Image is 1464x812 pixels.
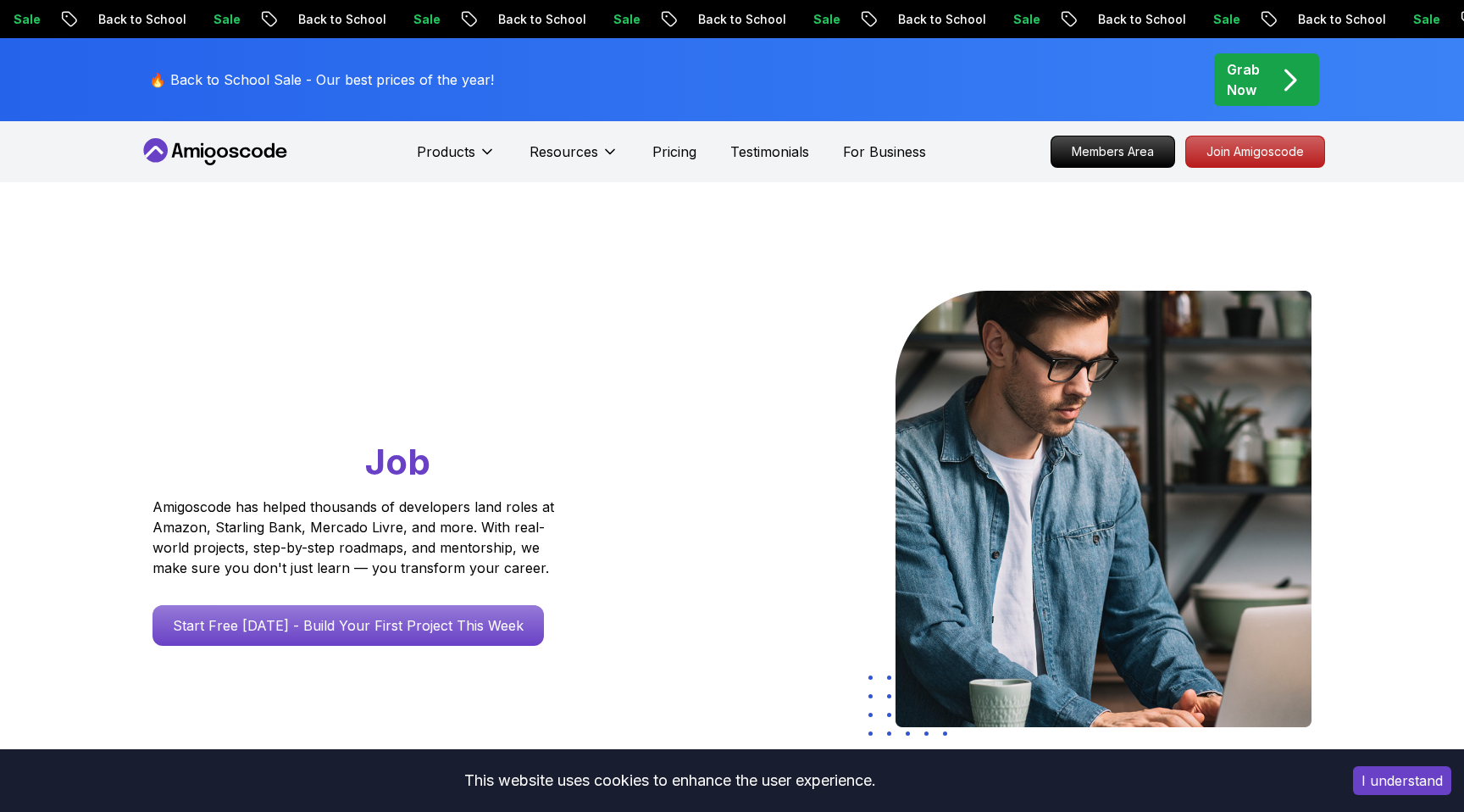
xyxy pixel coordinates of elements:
p: Sale [1397,11,1451,28]
p: Amigoscode has helped thousands of developers land roles at Amazon, Starling Bank, Mercado Livre,... [152,497,559,578]
a: Join Amigoscode [1185,136,1325,168]
p: Sale [397,11,452,28]
a: Pricing [652,142,696,162]
a: Start Free [DATE] - Build Your First Project This Week [152,605,544,646]
p: Grab Now [1227,59,1260,100]
p: Back to School [82,11,197,28]
p: Sale [997,11,1051,28]
p: Sale [797,11,851,28]
h1: Go From Learning to Hired: Master Java, Spring Boot & Cloud Skills That Get You the [152,291,619,487]
p: Resources [530,142,598,162]
img: hero [896,291,1311,727]
p: Back to School [282,11,397,28]
a: Testimonials [730,142,809,162]
span: Job [365,440,430,483]
p: 🔥 Back to School Sale - Our best prices of the year! [149,70,494,90]
p: Back to School [882,11,997,28]
button: Products [417,142,496,175]
p: Sale [197,11,252,28]
p: Products [417,142,475,162]
p: Sale [597,11,652,28]
p: Back to School [682,11,797,28]
a: Members Area [1051,136,1175,168]
p: Join Amigoscode [1186,136,1324,167]
div: This website uses cookies to enhance the user experience. [13,762,1328,799]
button: Accept cookies [1353,766,1451,795]
a: For Business [843,142,926,162]
p: Members Area [1051,136,1174,167]
p: Sale [1197,11,1251,28]
button: Resources [530,142,618,175]
p: Back to School [482,11,597,28]
p: Back to School [1282,11,1397,28]
p: Back to School [1082,11,1197,28]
